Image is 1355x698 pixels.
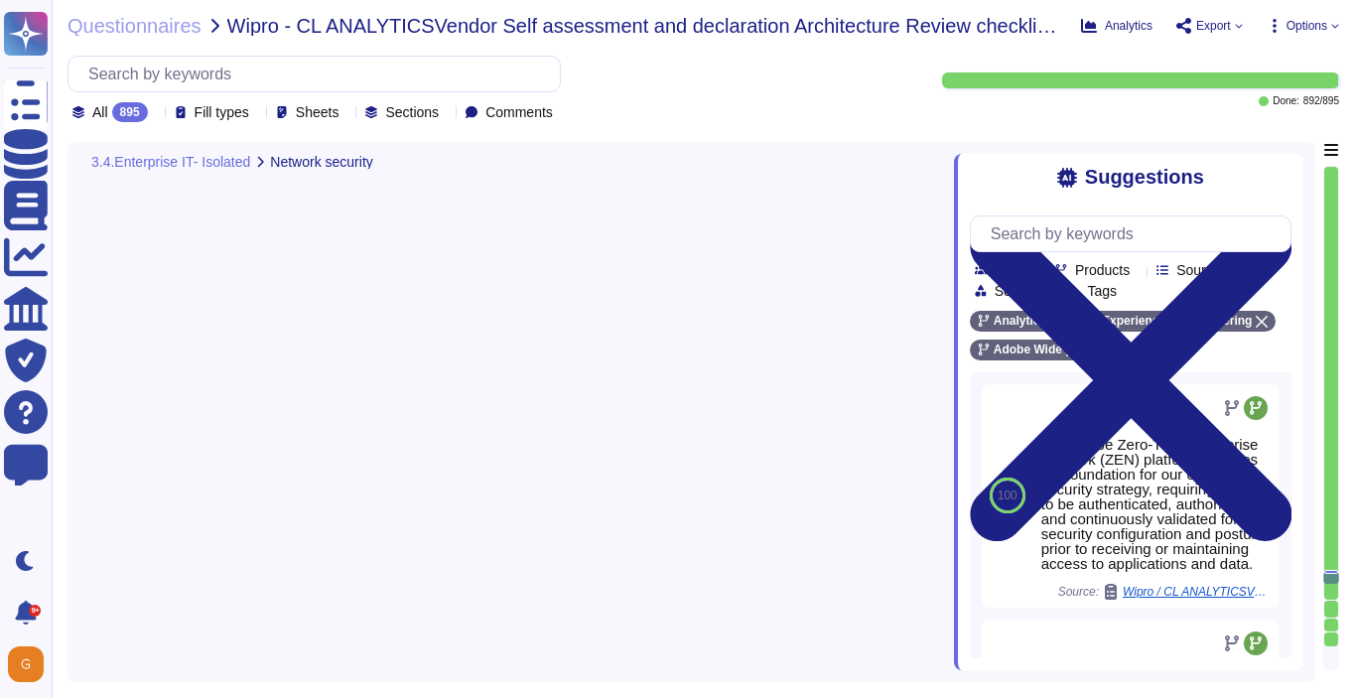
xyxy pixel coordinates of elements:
[385,105,439,119] span: Sections
[1196,20,1231,32] span: Export
[1273,96,1299,106] span: Done:
[998,489,1017,501] span: 100
[8,646,44,682] img: user
[4,642,58,686] button: user
[1287,20,1327,32] span: Options
[1303,96,1339,106] span: 892 / 895
[270,155,372,169] span: Network security
[68,16,202,36] span: Questionnaires
[92,105,108,119] span: All
[112,102,148,122] div: 895
[296,105,339,119] span: Sheets
[981,216,1290,251] input: Search by keywords
[91,155,250,169] span: 3.4.Enterprise IT- Isolated
[195,105,249,119] span: Fill types
[227,16,1065,36] span: Wipro - CL ANALYTICSVendor Self assessment and declaration Architecture Review checklist ver 1.7....
[1105,20,1152,32] span: Analytics
[29,605,41,617] div: 9+
[485,105,553,119] span: Comments
[1081,18,1152,34] button: Analytics
[78,57,560,91] input: Search by keywords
